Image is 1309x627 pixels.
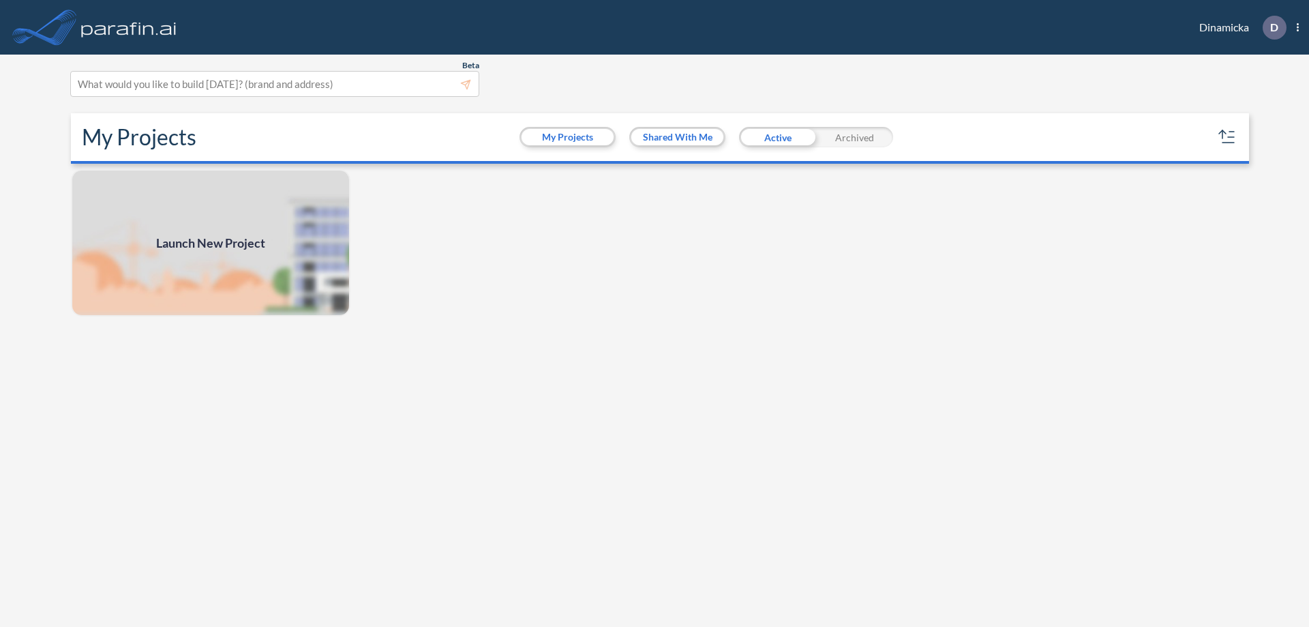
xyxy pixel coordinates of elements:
[739,127,816,147] div: Active
[78,14,179,41] img: logo
[522,129,614,145] button: My Projects
[1216,126,1238,148] button: sort
[156,234,265,252] span: Launch New Project
[82,124,196,150] h2: My Projects
[631,129,723,145] button: Shared With Me
[462,60,479,71] span: Beta
[71,169,350,317] a: Launch New Project
[71,169,350,317] img: add
[1179,16,1299,40] div: Dinamicka
[816,127,893,147] div: Archived
[1270,21,1278,33] p: D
